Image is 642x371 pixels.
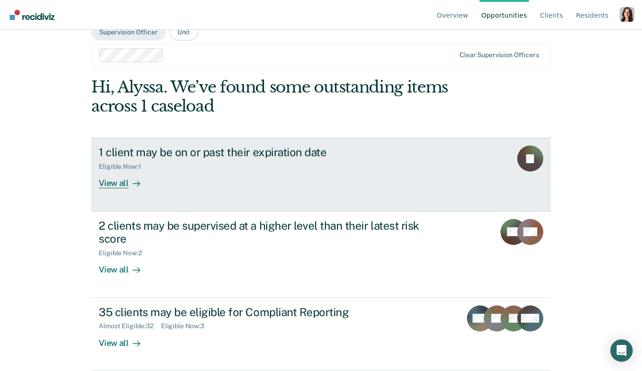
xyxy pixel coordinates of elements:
[91,212,550,298] a: 2 clients may be supervised at a higher level than their latest risk scoreEligible Now:2View all
[99,249,149,257] div: Eligible Now : 2
[460,51,539,59] div: Clear supervision officers
[161,322,212,330] div: Eligible Now : 3
[99,322,161,330] div: Almost Eligible : 32
[99,257,151,275] div: View all
[99,171,151,189] div: View all
[169,24,198,40] button: Unit
[99,305,426,319] div: 35 clients may be eligible for Compliant Reporting
[91,24,165,40] button: Supervision Officer
[99,330,151,348] div: View all
[99,146,426,159] div: 1 client may be on or past their expiration date
[620,7,635,22] button: Profile dropdown button
[10,10,54,20] img: Recidiviz
[610,339,633,362] div: Open Intercom Messenger
[91,138,550,211] a: 1 client may be on or past their expiration dateEligible Now:1View all
[99,163,148,171] div: Eligible Now : 1
[91,298,550,371] a: 35 clients may be eligible for Compliant ReportingAlmost Eligible:32Eligible Now:3View all
[99,219,426,246] div: 2 clients may be supervised at a higher level than their latest risk score
[91,78,459,116] div: Hi, Alyssa. We’ve found some outstanding items across 1 caseload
